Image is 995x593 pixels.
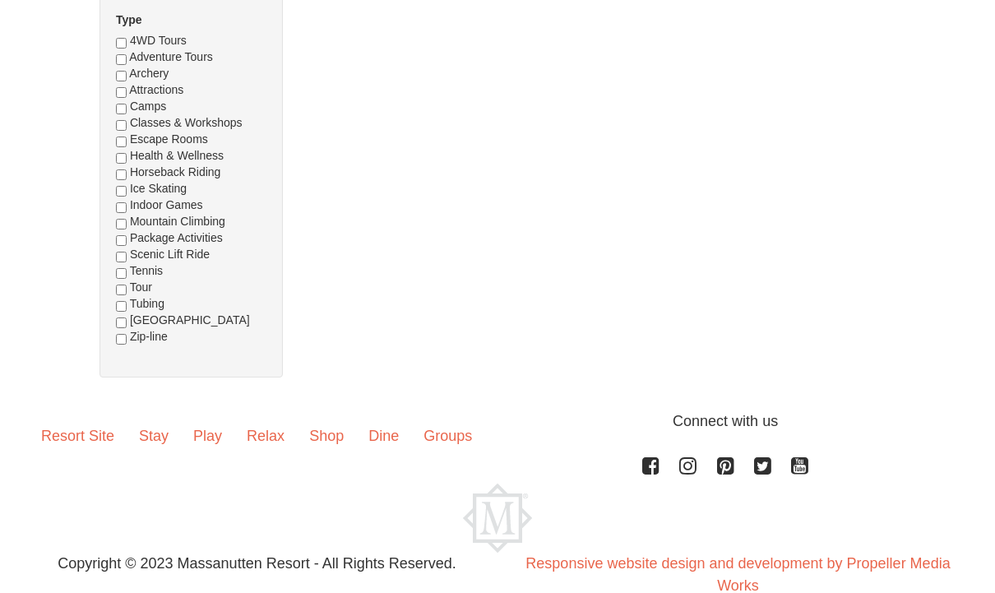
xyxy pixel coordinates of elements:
span: Camps [130,100,166,114]
span: Archery [129,67,169,81]
p: Connect with us [29,411,966,433]
a: Resort Site [29,411,127,462]
a: Stay [127,411,181,462]
span: Zip-line [130,331,168,344]
span: Classes & Workshops [130,117,243,130]
span: Ice Skating [130,183,187,196]
span: Horseback Riding [130,166,221,179]
a: Groups [411,411,484,462]
span: Escape Rooms [130,133,208,146]
span: 4WD Tours [130,35,187,48]
span: Indoor Games [130,199,203,212]
a: Shop [297,411,356,462]
a: Dine [356,411,411,462]
span: Mountain Climbing [130,215,225,229]
strong: Type [116,14,142,27]
span: Tour [130,281,152,294]
a: Relax [234,411,297,462]
span: Tubing [130,298,164,311]
span: Tennis [130,265,163,278]
span: Attractions [129,84,183,97]
span: Package Activities [130,232,223,245]
a: Play [181,411,234,462]
span: Adventure Tours [129,51,213,64]
p: Copyright © 2023 Massanutten Resort - All Rights Reserved. [16,554,497,576]
span: Scenic Lift Ride [130,248,210,262]
img: Massanutten Resort Logo [463,484,532,554]
span: [GEOGRAPHIC_DATA] [130,314,250,327]
span: Health & Wellness [130,150,224,163]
